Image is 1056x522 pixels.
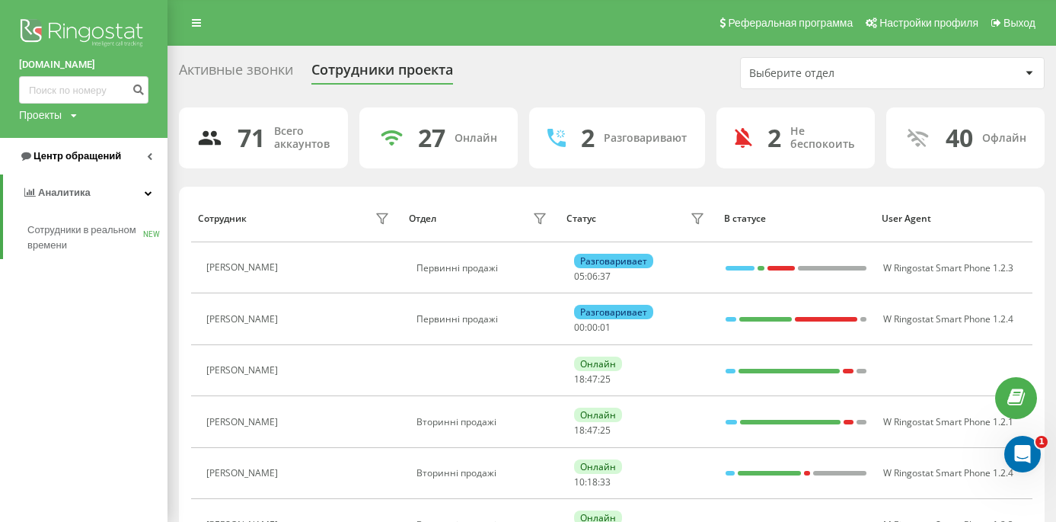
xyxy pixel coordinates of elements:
span: 01 [600,321,611,334]
div: [PERSON_NAME] [206,262,282,273]
span: 18 [574,373,585,386]
span: 00 [587,321,598,334]
a: Аналитика [3,175,167,211]
span: 18 [587,476,598,488]
div: Статус [566,213,596,224]
span: W Ringostat Smart Phone 1.2.1 [883,415,1013,428]
div: Офлайн [982,132,1026,145]
div: В статусе [724,213,867,224]
div: Онлайн [574,408,622,422]
div: Онлайн [574,460,622,474]
span: W Ringostat Smart Phone 1.2.3 [883,261,1013,274]
div: [PERSON_NAME] [206,417,282,428]
span: 47 [587,424,598,437]
div: Разговаривает [574,254,653,268]
div: [PERSON_NAME] [206,314,282,325]
span: 10 [574,476,585,488]
div: : : [574,374,611,385]
span: 25 [600,424,611,437]
span: W Ringostat Smart Phone 1.2.4 [883,466,1013,479]
div: Первинні продажі [416,263,550,274]
div: Вторинні продажі [416,417,550,428]
div: 40 [946,123,973,152]
div: 2 [581,123,595,152]
span: 33 [600,476,611,488]
div: Сотрудник [198,213,247,224]
span: 47 [587,373,598,386]
a: Сотрудники в реальном времениNEW [27,216,167,259]
span: W Ringostat Smart Phone 1.2.4 [883,312,1013,325]
span: Реферальная программа [728,17,853,29]
a: [DOMAIN_NAME] [19,57,148,72]
span: Настройки профиля [879,17,978,29]
div: 27 [418,123,445,152]
div: Вторинні продажі [416,468,550,479]
div: : : [574,271,611,282]
div: Первинні продажі [416,314,550,325]
span: Сотрудники в реальном времени [27,223,143,253]
span: 00 [574,321,585,334]
img: Ringostat logo [19,15,148,53]
div: : : [574,425,611,436]
div: Не беспокоить [790,125,857,151]
span: 37 [600,270,611,283]
span: 1 [1035,436,1048,448]
div: [PERSON_NAME] [206,468,282,479]
div: : : [574,477,611,488]
div: Активные звонки [179,62,293,85]
iframe: Intercom live chat [1004,436,1041,472]
div: Сотрудники проекта [311,62,453,85]
div: Проекты [19,107,62,123]
span: 18 [574,424,585,437]
span: 25 [600,373,611,386]
input: Поиск по номеру [19,76,148,104]
div: 2 [767,123,781,152]
span: Центр обращений [33,150,121,162]
div: User Agent [882,213,1025,224]
div: : : [574,322,611,333]
div: [PERSON_NAME] [206,365,282,376]
span: Выход [1003,17,1035,29]
div: 71 [238,123,265,152]
div: Разговаривают [604,132,687,145]
div: Выберите отдел [749,67,931,80]
div: Разговаривает [574,305,653,319]
div: Онлайн [574,357,622,371]
span: Аналитика [38,187,91,198]
span: 05 [574,270,585,283]
div: Онлайн [455,132,497,145]
div: Всего аккаунтов [274,125,330,151]
div: Отдел [409,213,436,224]
span: 06 [587,270,598,283]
